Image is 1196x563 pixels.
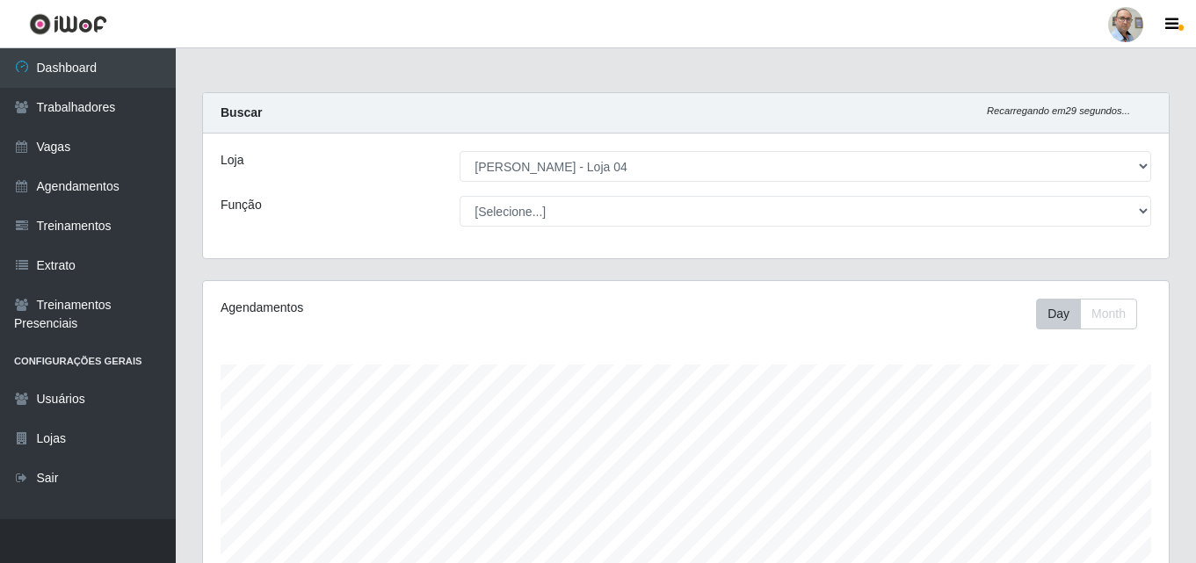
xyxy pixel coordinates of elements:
[29,13,107,35] img: CoreUI Logo
[987,105,1130,116] i: Recarregando em 29 segundos...
[221,196,262,214] label: Função
[1036,299,1137,329] div: First group
[221,105,262,119] strong: Buscar
[221,151,243,170] label: Loja
[221,299,593,317] div: Agendamentos
[1036,299,1151,329] div: Toolbar with button groups
[1036,299,1081,329] button: Day
[1080,299,1137,329] button: Month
